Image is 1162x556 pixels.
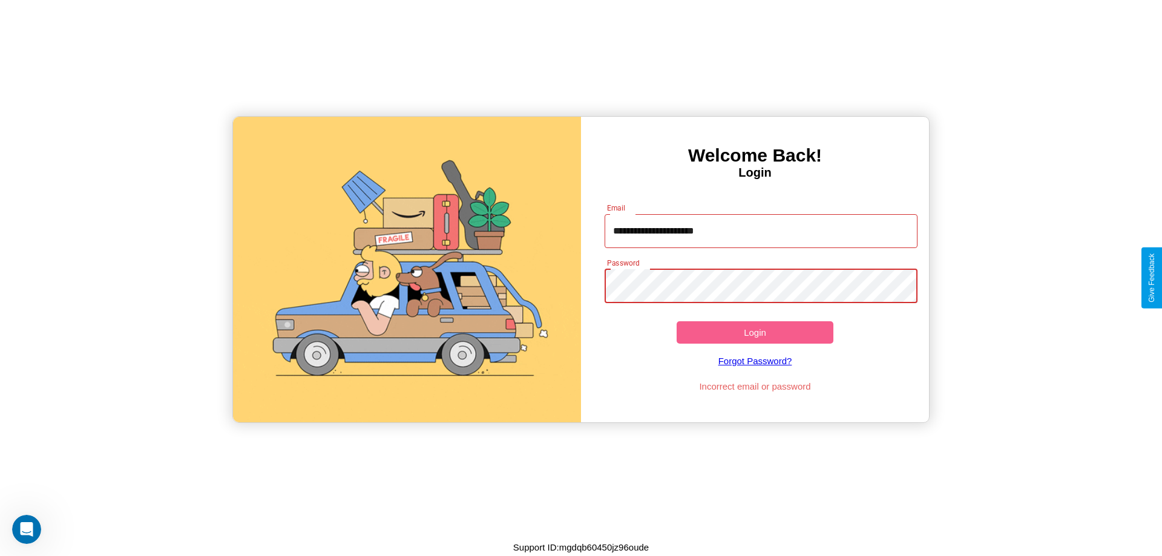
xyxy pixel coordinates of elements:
img: gif [233,117,581,422]
h3: Welcome Back! [581,145,929,166]
p: Incorrect email or password [599,378,912,394]
iframe: Intercom live chat [12,515,41,544]
h4: Login [581,166,929,180]
button: Login [677,321,833,344]
div: Give Feedback [1147,253,1156,303]
p: Support ID: mgdqb60450jz96oude [513,539,649,555]
label: Password [607,258,639,268]
a: Forgot Password? [599,344,912,378]
label: Email [607,203,626,213]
